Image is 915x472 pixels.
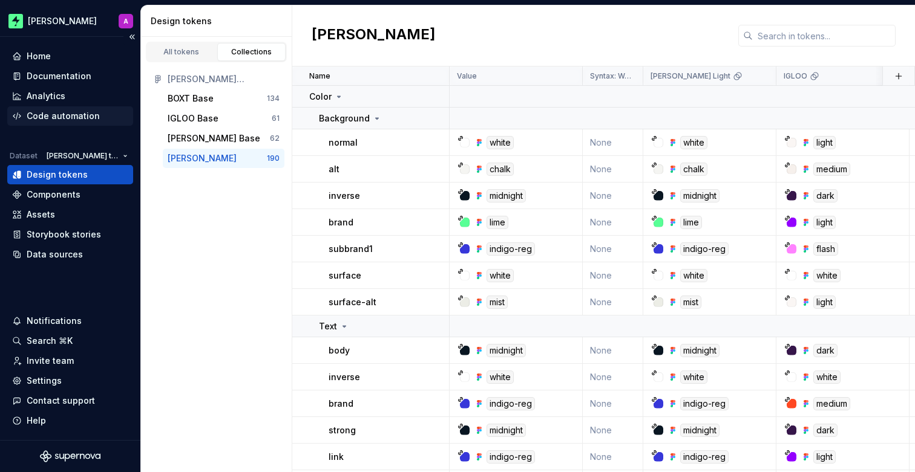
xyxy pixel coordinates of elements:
p: inverse [329,190,360,202]
a: Storybook stories [7,225,133,244]
td: None [583,236,643,262]
div: white [813,269,841,282]
td: None [583,390,643,417]
a: Invite team [7,351,133,370]
button: IGLOO Base61 [163,109,284,128]
td: None [583,209,643,236]
div: indigo-reg [680,242,729,256]
p: alt [329,163,339,175]
p: link [329,451,344,463]
p: Background [319,112,370,124]
div: indigo-reg [680,450,729,464]
div: midnight [680,344,720,357]
div: white [680,269,707,282]
td: None [583,129,643,156]
p: Value [457,71,477,81]
h2: [PERSON_NAME] [312,25,436,47]
a: Code automation [7,106,133,126]
div: indigo-reg [487,450,535,464]
img: f96ba1ec-f50a-46f8-b004-b3e0575dda59.png [8,14,23,28]
input: Search in tokens... [753,25,896,47]
div: midnight [487,344,526,357]
div: white [680,370,707,384]
p: subbrand1 [329,243,373,255]
a: Assets [7,205,133,224]
p: Syntax: Web [590,71,633,81]
a: Supernova Logo [40,450,100,462]
p: IGLOO [784,71,807,81]
div: Code automation [27,110,100,122]
button: Help [7,411,133,430]
div: All tokens [151,47,212,57]
a: Components [7,185,133,204]
button: [PERSON_NAME] Base62 [163,129,284,148]
div: midnight [680,424,720,437]
div: Search ⌘K [27,335,73,347]
div: white [680,136,707,149]
div: mist [680,296,701,309]
p: surface [329,270,361,282]
td: None [583,364,643,390]
div: Notifications [27,315,82,327]
div: [PERSON_NAME] Base [168,132,260,144]
div: white [487,370,514,384]
div: light [813,136,836,149]
p: inverse [329,371,360,383]
div: medium [813,397,850,410]
div: indigo-reg [487,242,535,256]
div: lime [680,216,702,229]
td: None [583,289,643,315]
p: brand [329,398,353,410]
div: Storybook stories [27,228,101,241]
td: None [583,337,643,364]
div: A [123,16,128,26]
a: Analytics [7,86,133,106]
div: midnight [487,424,526,437]
button: [PERSON_NAME] tokens [41,147,133,164]
a: Documentation [7,66,133,86]
div: dark [813,344,838,357]
a: Settings [7,371,133,390]
div: Design tokens [151,15,287,27]
div: flash [813,242,838,256]
div: 134 [267,94,280,103]
p: normal [329,137,358,149]
div: 62 [270,134,280,143]
div: chalk [487,163,514,176]
div: Data sources [27,248,83,260]
a: Home [7,47,133,66]
div: medium [813,163,850,176]
p: strong [329,424,356,436]
div: indigo-reg [680,397,729,410]
p: Text [319,320,337,332]
td: None [583,183,643,209]
div: light [813,216,836,229]
div: Invite team [27,355,74,367]
div: 61 [272,114,280,123]
div: Settings [27,375,62,387]
button: [PERSON_NAME]A [2,8,138,34]
div: Analytics [27,90,65,102]
div: Dataset [10,151,38,161]
div: [PERSON_NAME] Primitives [168,73,280,85]
p: Color [309,91,332,103]
div: white [813,370,841,384]
div: midnight [487,189,526,202]
div: Help [27,415,46,427]
button: Search ⌘K [7,331,133,351]
td: None [583,262,643,289]
p: Name [309,71,330,81]
a: Data sources [7,245,133,264]
div: light [813,296,836,309]
div: Assets [27,209,55,221]
div: Home [27,50,51,62]
button: [PERSON_NAME]190 [163,149,284,168]
div: chalk [680,163,707,176]
div: [PERSON_NAME] [168,152,237,164]
div: Design tokens [27,169,88,181]
div: BOXT Base [168,92,214,105]
div: dark [813,189,838,202]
